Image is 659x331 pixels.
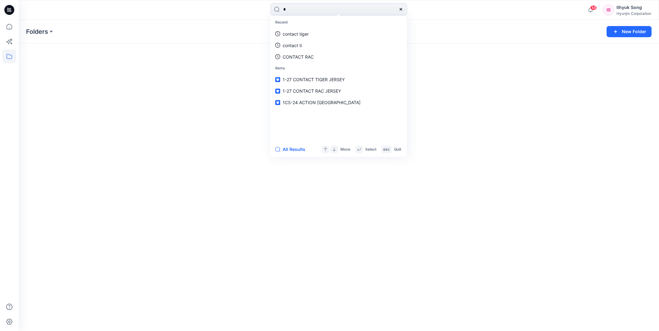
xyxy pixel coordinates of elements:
div: Ilhyuk Song [616,4,651,11]
a: Folders [26,27,48,36]
p: Items [271,63,406,74]
p: Quit [394,146,401,153]
button: All Results [275,146,309,153]
a: 1-27 CONTACT RAC JERSEY [271,85,406,97]
p: Select [365,146,376,153]
p: contact ti [283,42,302,49]
a: contact tiger [271,28,406,40]
p: contact tiger [283,31,309,37]
span: 48 [590,5,597,10]
a: CONTACT RAC [271,51,406,63]
div: IS [603,4,614,15]
span: 1-27 CONTACT RAC JERSEY [283,88,341,94]
a: contact ti [271,40,406,51]
div: Hyunjin Corporation [616,11,651,16]
p: CONTACT RAC [283,54,314,60]
p: esc [383,146,390,153]
span: 1-27 CONTACT TIGER JERSEY [283,77,345,82]
p: Move [340,146,350,153]
span: 1CS-24 ACTION [GEOGRAPHIC_DATA] [283,100,361,105]
p: Recent [271,17,406,28]
button: New Folder [607,26,652,37]
a: 1CS-24 ACTION [GEOGRAPHIC_DATA] [271,97,406,108]
a: 1-27 CONTACT TIGER JERSEY [271,74,406,85]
